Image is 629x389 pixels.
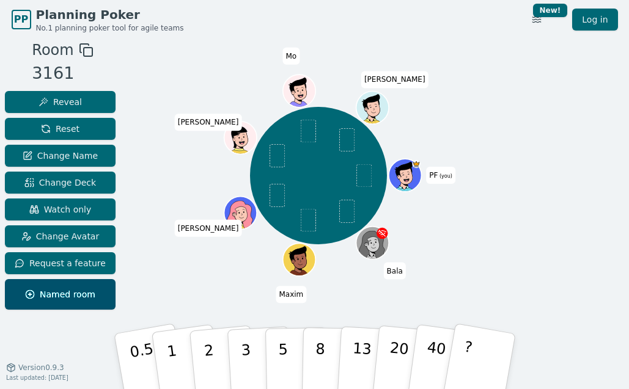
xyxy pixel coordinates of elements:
[6,374,68,381] span: Last updated: [DATE]
[12,6,184,33] a: PPPlanning PokerNo.1 planning poker tool for agile teams
[426,167,455,184] span: Click to change your name
[283,48,300,65] span: Click to change your name
[533,4,568,17] div: New!
[5,91,116,113] button: Reveal
[18,363,64,373] span: Version 0.9.3
[5,118,116,140] button: Reset
[23,150,98,162] span: Change Name
[36,23,184,33] span: No.1 planning poker tool for agile teams
[412,160,420,168] span: PF is the host
[36,6,184,23] span: Planning Poker
[29,203,92,216] span: Watch only
[21,230,100,242] span: Change Avatar
[24,176,96,189] span: Change Deck
[25,288,95,300] span: Named room
[175,114,242,131] span: Click to change your name
[276,286,306,304] span: Click to change your name
[5,172,116,194] button: Change Deck
[5,252,116,274] button: Request a feature
[526,9,548,31] button: New!
[5,279,116,310] button: Named room
[5,145,116,167] button: Change Name
[32,61,93,86] div: 3161
[390,160,421,191] button: Click to change your avatar
[32,39,73,61] span: Room
[361,71,429,89] span: Click to change your name
[15,257,106,269] span: Request a feature
[384,263,406,280] span: Click to change your name
[572,9,617,31] a: Log in
[39,96,82,108] span: Reveal
[438,173,452,179] span: (you)
[14,12,28,27] span: PP
[5,225,116,247] button: Change Avatar
[41,123,79,135] span: Reset
[6,363,64,373] button: Version0.9.3
[5,198,116,220] button: Watch only
[175,220,242,237] span: Click to change your name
